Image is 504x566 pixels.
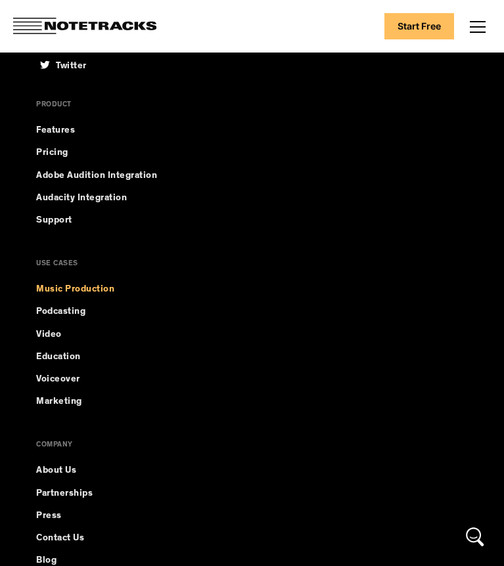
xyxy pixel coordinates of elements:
a: Contact Us [36,533,175,544]
a: Podcasting [36,306,175,318]
a: Start Free [384,13,454,39]
a: Marketing [36,396,175,408]
div: Twitter [56,57,159,72]
div: PRODUCT [36,102,468,125]
a: Voiceover [36,374,175,385]
div: Open Intercom Messenger [459,521,491,553]
a: Video [36,329,175,341]
a: Support [36,215,468,227]
div: COMPANY [36,442,175,465]
a: Twitter [36,56,159,73]
a: Audacity Integration [36,192,468,204]
a: Press [36,510,175,522]
a: Features [36,125,468,137]
div: USE CASES [36,261,175,284]
a: Education [36,351,175,363]
a: About Us [36,465,175,477]
a: Partnerships [36,488,175,500]
a: Adobe Audition Integration [36,170,468,182]
a: Music Production [36,284,175,295]
a: Pricing [36,147,468,159]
